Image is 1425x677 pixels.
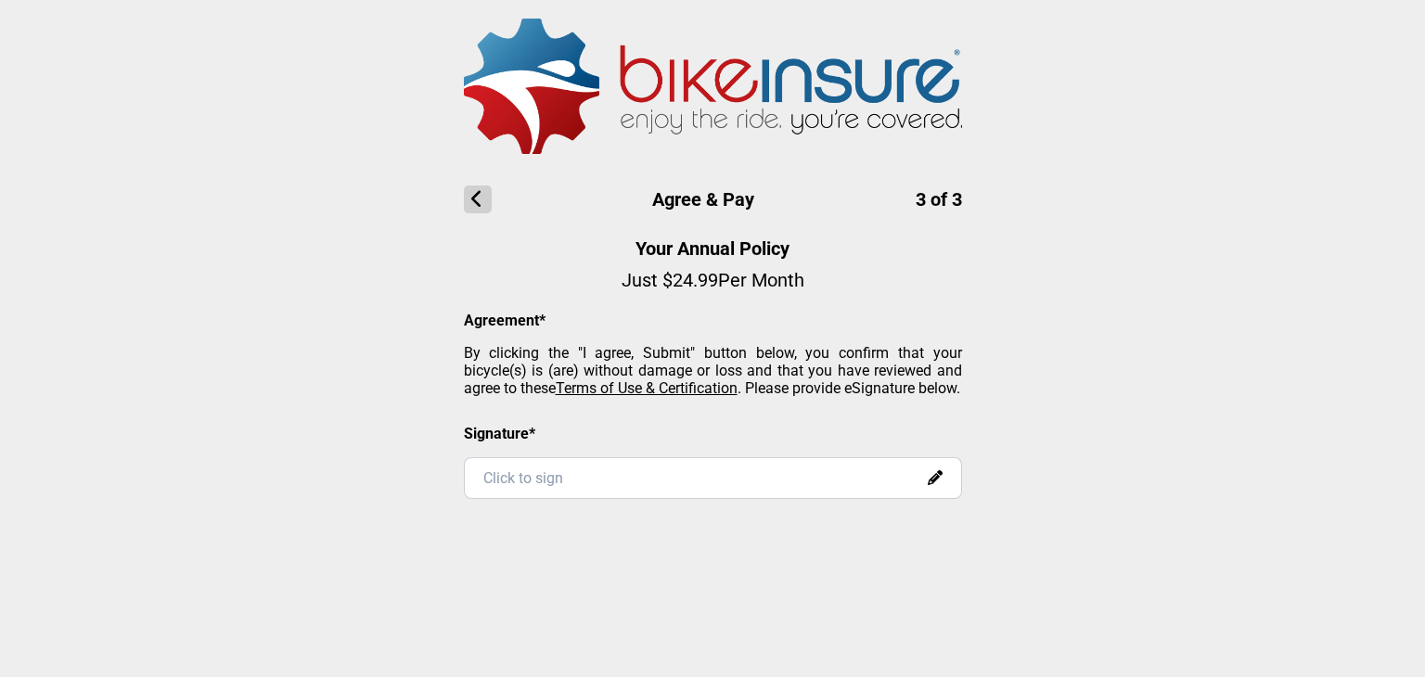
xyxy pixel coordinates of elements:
[464,312,546,329] strong: Agreement*
[556,379,738,397] u: Terms of Use & Certification
[464,185,962,213] h1: Agree & Pay
[464,457,962,499] div: Click to sign
[916,188,962,211] span: 3 of 3
[464,425,962,442] p: Signature*
[464,344,962,397] p: By clicking the "I agree, Submit" button below, you confirm that your bicycle(s) is (are) without...
[464,237,962,260] h2: Your Annual Policy
[464,269,962,291] p: Just $ 24.99 Per Month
